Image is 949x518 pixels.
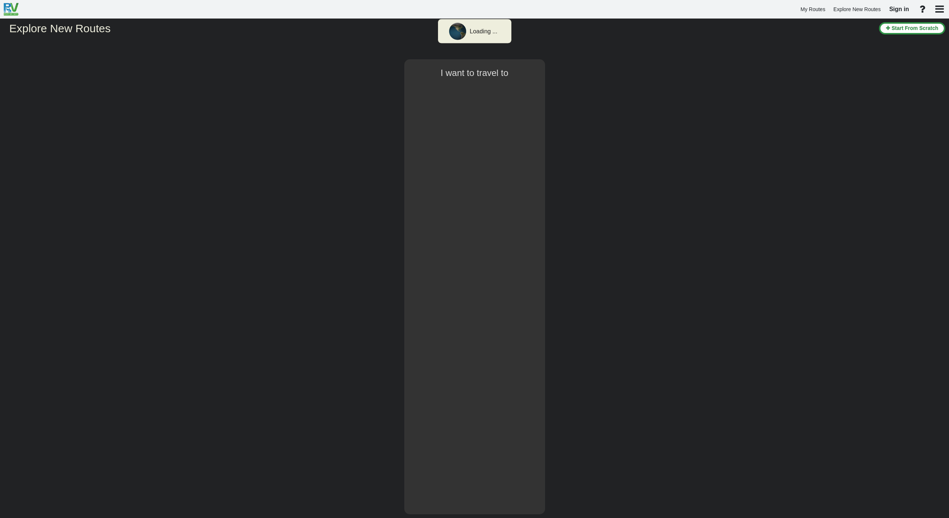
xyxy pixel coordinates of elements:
span: Sign in [889,6,909,12]
button: Start From Scratch [879,22,945,34]
h2: Explore New Routes [9,22,873,34]
span: I want to travel to [441,68,508,78]
a: Explore New Routes [830,2,884,17]
a: My Routes [797,2,829,17]
a: Sign in [886,1,912,17]
span: Explore New Routes [833,6,881,12]
div: Loading ... [470,27,498,36]
span: My Routes [800,6,825,12]
span: Start From Scratch [892,25,938,31]
img: RvPlanetLogo.png [4,3,19,16]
